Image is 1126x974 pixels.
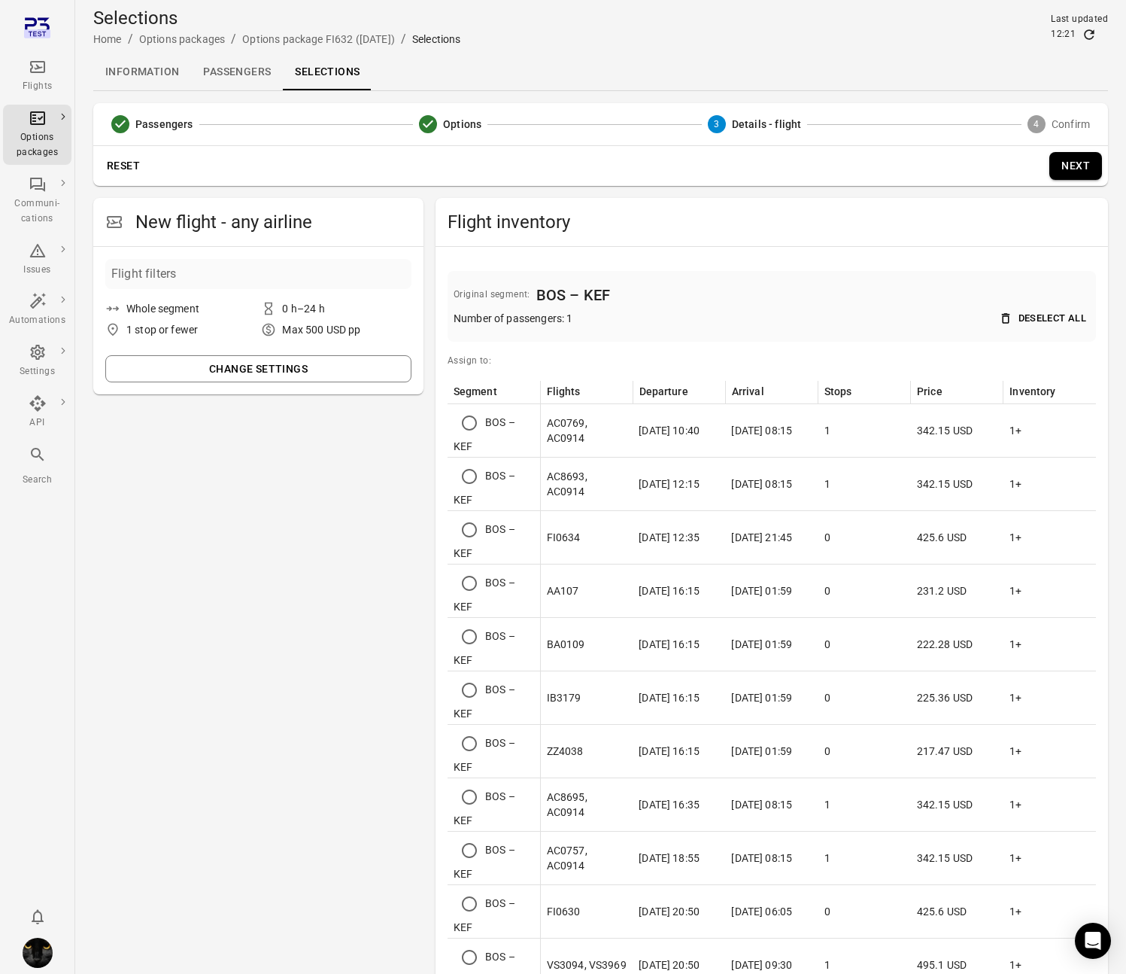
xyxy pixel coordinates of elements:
[93,54,1108,90] div: Local navigation
[135,210,411,234] span: New flight - any airline
[1082,27,1097,42] button: Refresh data
[1003,381,1096,403] th: Inventory
[9,79,65,94] div: Flights
[540,511,633,565] td: FI0634
[3,390,71,435] a: API
[633,404,725,458] td: [DATE] 10:40
[633,381,725,403] th: Departure
[818,671,911,725] td: 0
[3,237,71,282] a: Issues
[9,130,65,160] div: Options packages
[911,725,1003,778] td: 217.47 USD
[911,885,1003,939] td: 425.6 USD
[3,105,71,165] a: Options packages
[93,6,460,30] h1: Selections
[448,778,540,832] td: BOS – KEF
[126,322,198,337] div: 1 stop or fewer
[633,778,725,832] td: [DATE] 16:35
[126,301,199,316] div: Whole segment
[448,885,540,939] td: BOS – KEF
[454,288,530,303] div: Original segment:
[448,404,540,458] td: BOS – KEF
[911,458,1003,511] td: 342.15 USD
[17,932,59,974] button: Iris
[448,381,540,403] th: Segment
[633,725,725,778] td: [DATE] 16:15
[911,404,1003,458] td: 342.15 USD
[1003,404,1096,458] td: 1+
[725,778,818,832] td: [DATE] 08:15
[633,565,725,618] td: [DATE] 16:15
[911,778,1003,832] td: 342.15 USD
[448,458,540,511] td: BOS – KEF
[1075,923,1111,959] div: Open Intercom Messenger
[139,33,225,45] a: Options packages
[818,381,911,403] th: Stops
[911,565,1003,618] td: 231.2 USD
[725,671,818,725] td: [DATE] 01:59
[448,565,540,618] td: BOS – KEF
[725,725,818,778] td: [DATE] 01:59
[633,671,725,725] td: [DATE] 16:15
[9,415,65,431] div: API
[1003,618,1096,671] td: 1+
[540,458,633,511] td: AC8693, AC0914
[448,725,540,778] td: BOS – KEF
[9,196,65,227] div: Communi-cations
[3,53,71,99] a: Flights
[128,30,133,48] li: /
[412,32,461,47] div: Selections
[633,885,725,939] td: [DATE] 20:50
[1003,565,1096,618] td: 1+
[3,288,71,333] a: Automations
[282,322,360,337] div: Max 500 USD pp
[1003,885,1096,939] td: 1+
[911,671,1003,725] td: 225.36 USD
[1003,725,1096,778] td: 1+
[818,565,911,618] td: 0
[111,265,176,283] div: Flight filters
[1052,117,1090,132] span: Confirm
[633,618,725,671] td: [DATE] 16:15
[818,404,911,458] td: 1
[9,313,65,328] div: Automations
[911,511,1003,565] td: 425.6 USD
[725,885,818,939] td: [DATE] 06:05
[1051,12,1108,27] div: Last updated
[540,778,633,832] td: AC8695, AC0914
[714,119,719,129] text: 3
[911,381,1003,403] th: Price
[231,30,236,48] li: /
[633,458,725,511] td: [DATE] 12:15
[818,511,911,565] td: 0
[448,832,540,885] td: BOS – KEF
[23,938,53,968] img: images
[725,618,818,671] td: [DATE] 01:59
[3,441,71,492] button: Search
[1051,27,1076,42] div: 12:21
[633,832,725,885] td: [DATE] 18:55
[911,832,1003,885] td: 342.15 USD
[9,473,65,488] div: Search
[818,618,911,671] td: 0
[448,210,1096,234] span: Flight inventory
[540,725,633,778] td: ZZ4038
[443,117,481,132] span: Options
[1003,778,1096,832] td: 1+
[540,885,633,939] td: FI0630
[1049,152,1102,180] button: Next
[448,354,491,369] div: Assign to:
[191,54,283,90] a: Passengers
[1003,458,1096,511] td: 1+
[23,902,53,932] button: Notifications
[732,117,801,132] span: Details - flight
[93,33,122,45] a: Home
[3,339,71,384] a: Settings
[9,263,65,278] div: Issues
[448,671,540,725] td: BOS – KEF
[93,30,460,48] nav: Breadcrumbs
[540,832,633,885] td: AC0757, AC0914
[1003,511,1096,565] td: 1+
[448,511,540,565] td: BOS – KEF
